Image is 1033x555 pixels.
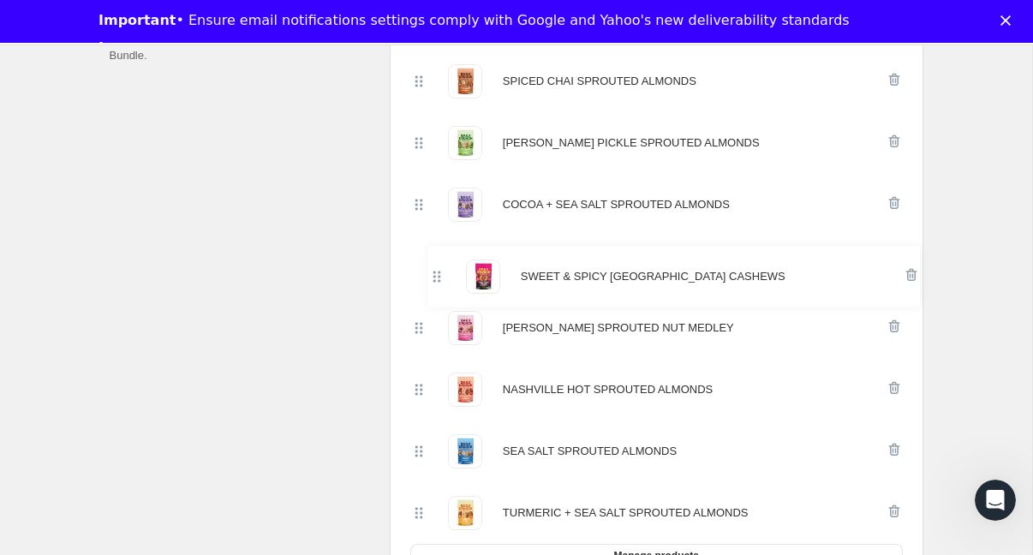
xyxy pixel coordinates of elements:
[448,311,482,345] img: CHERRY BERRY SPROUTED NUT MEDLEY
[503,73,696,90] div: SPICED CHAI SPROUTED ALMONDS
[448,434,482,468] img: SEA SALT SPROUTED ALMONDS
[503,381,713,398] div: NASHVILLE HOT SPROUTED ALMONDS
[448,126,482,160] img: DILL PICKLE SPROUTED ALMONDS
[503,196,730,213] div: COCOA + SEA SALT SPROUTED ALMONDS
[503,504,749,522] div: TURMERIC + SEA SALT SPROUTED ALMONDS
[99,12,176,28] b: Important
[99,39,187,58] a: Learn more
[448,373,482,407] img: NASHVILLE HOT SPROUTED ALMONDS
[1000,15,1018,26] div: Close
[448,496,482,530] img: TURMERIC + SEA SALT SPROUTED ALMONDS
[503,443,677,460] div: SEA SALT SPROUTED ALMONDS
[448,64,482,98] img: SPICED CHAI SPROUTED ALMONDS
[503,319,734,337] div: [PERSON_NAME] SPROUTED NUT MEDLEY
[448,188,482,222] img: COCOA + SEA SALT SPROUTED ALMONDS
[99,12,850,29] div: • Ensure email notifications settings comply with Google and Yahoo's new deliverability standards
[110,30,362,64] p: Select which products you would like offer in this Bundle.
[975,480,1016,521] iframe: Intercom live chat
[503,134,760,152] div: [PERSON_NAME] PICKLE SPROUTED ALMONDS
